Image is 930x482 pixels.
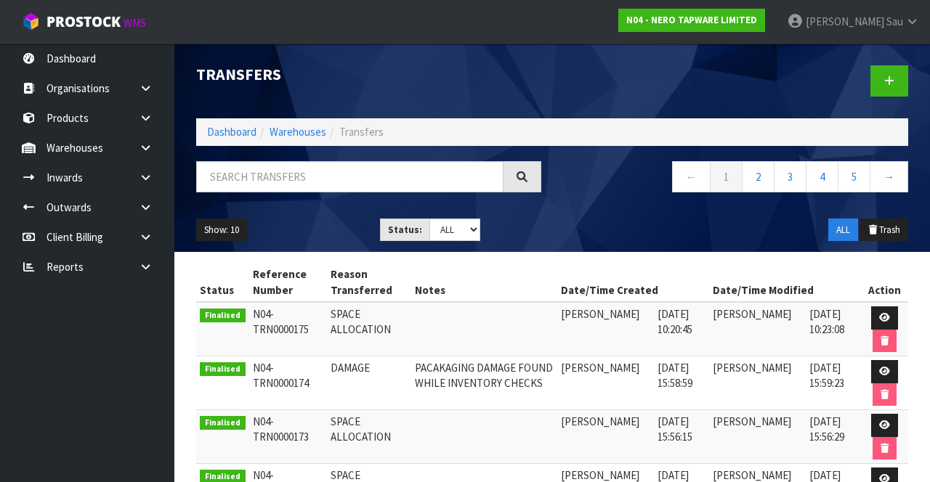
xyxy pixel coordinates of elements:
[654,356,708,410] td: [DATE] 15:58:59
[327,410,411,464] td: SPACE ALLOCATION
[196,161,504,192] input: Search transfers
[709,356,806,410] td: [PERSON_NAME]
[828,218,858,242] button: ALL
[618,9,765,32] a: N04 - NERO TAPWARE LIMITED
[196,218,247,242] button: Show: 10
[709,263,861,302] th: Date/Time Modified
[196,65,541,83] h1: Transfers
[270,125,326,139] a: Warehouses
[860,263,908,302] th: Action
[249,410,328,464] td: N04-TRN0000173
[806,356,860,410] td: [DATE] 15:59:23
[124,16,146,30] small: WMS
[327,356,411,410] td: DAMAGE
[886,15,903,28] span: Sau
[196,263,249,302] th: Status
[710,161,743,192] a: 1
[672,161,711,192] a: ←
[200,362,246,377] span: Finalised
[557,263,709,302] th: Date/Time Created
[411,263,557,302] th: Notes
[742,161,775,192] a: 2
[626,14,757,26] strong: N04 - NERO TAPWARE LIMITED
[249,356,328,410] td: N04-TRN0000174
[388,224,422,236] strong: Status:
[200,309,246,323] span: Finalised
[46,12,121,31] span: ProStock
[709,302,806,356] td: [PERSON_NAME]
[411,356,557,410] td: PACAKAGING DAMAGE FOUND WHILE INVENTORY CHECKS
[563,161,908,197] nav: Page navigation
[200,416,246,430] span: Finalised
[557,356,654,410] td: [PERSON_NAME]
[327,302,411,356] td: SPACE ALLOCATION
[860,218,908,242] button: Trash
[774,161,806,192] a: 3
[557,302,654,356] td: [PERSON_NAME]
[654,410,708,464] td: [DATE] 15:56:15
[806,161,838,192] a: 4
[207,125,256,139] a: Dashboard
[806,15,884,28] span: [PERSON_NAME]
[806,410,860,464] td: [DATE] 15:56:29
[249,263,328,302] th: Reference Number
[249,302,328,356] td: N04-TRN0000175
[557,410,654,464] td: [PERSON_NAME]
[838,161,870,192] a: 5
[709,410,806,464] td: [PERSON_NAME]
[654,302,708,356] td: [DATE] 10:20:45
[327,263,411,302] th: Reason Transferred
[22,12,40,30] img: cube-alt.png
[806,302,860,356] td: [DATE] 10:23:08
[339,125,384,139] span: Transfers
[870,161,908,192] a: →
